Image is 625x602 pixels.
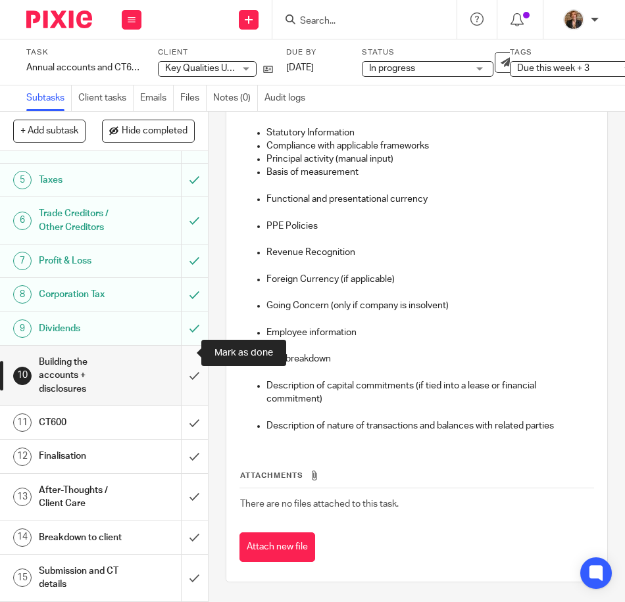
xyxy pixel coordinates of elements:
p: Compliance with applicable frameworks [266,139,593,152]
p: Description of nature of transactions and balances with related parties [266,419,593,432]
div: 11 [13,413,32,432]
span: Hide completed [122,126,187,137]
button: Hide completed [102,120,195,142]
h1: Dividends [39,319,125,338]
h1: Submission and CT details [39,561,125,595]
div: 14 [13,528,32,547]
span: Key Qualities Upvc Window And Door Repairs Ltd [165,64,366,73]
label: Due by [286,47,345,58]
h1: After-Thoughts / Client Care [39,480,125,514]
span: There are no files attached to this task. [240,499,399,509]
label: Status [362,47,493,58]
p: Revenue Recognition [266,246,593,259]
p: Functional and presentational currency [266,193,593,206]
h1: Profit & Loss [39,251,125,271]
a: Files [180,85,207,111]
h1: Building the accounts + disclosures [39,352,125,399]
span: [DATE] [286,63,314,72]
button: + Add subtask [13,120,86,142]
img: WhatsApp%20Image%202025-04-23%20at%2010.20.30_16e186ec.jpg [563,9,584,30]
p: Employee information [266,326,593,339]
button: Attach new file [239,532,315,562]
div: 5 [13,171,32,189]
a: Audit logs [264,85,312,111]
a: Emails [140,85,174,111]
div: 13 [13,488,32,506]
div: 12 [13,448,32,466]
span: In progress [369,64,415,73]
p: Statutory Information [266,126,593,139]
h1: Corporation Tax [39,285,125,304]
label: Client [158,47,273,58]
label: Task [26,47,141,58]
span: Due this week + 3 [517,64,589,73]
span: Attachments [240,472,303,479]
div: 6 [13,212,32,230]
div: 8 [13,285,32,304]
div: 10 [13,367,32,385]
h1: Trade Creditors / Other Creditors [39,204,125,237]
h1: Taxes [39,170,125,190]
p: Basis of measurement [266,166,593,179]
input: Search [299,16,417,28]
div: 15 [13,568,32,587]
div: 9 [13,319,32,338]
a: Subtasks [26,85,72,111]
div: 7 [13,252,32,270]
div: Annual accounts and CT600 return [26,61,141,74]
h1: Finalisation [39,446,125,466]
p: Foreign Currency (if applicable) [266,273,593,286]
p: Principal activity (manual input) [266,152,593,166]
a: Notes (0) [213,85,258,111]
h1: Breakdown to client [39,528,125,547]
p: Description of capital commitments (if tied into a lease or financial commitment) [266,379,593,406]
h1: CT600 [39,413,125,432]
img: Pixie [26,11,92,28]
p: PPE breakdown [266,352,593,365]
p: Going Concern (only if company is insolvent) [266,299,593,312]
a: Client tasks [78,85,134,111]
p: PPE Policies [266,220,593,233]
